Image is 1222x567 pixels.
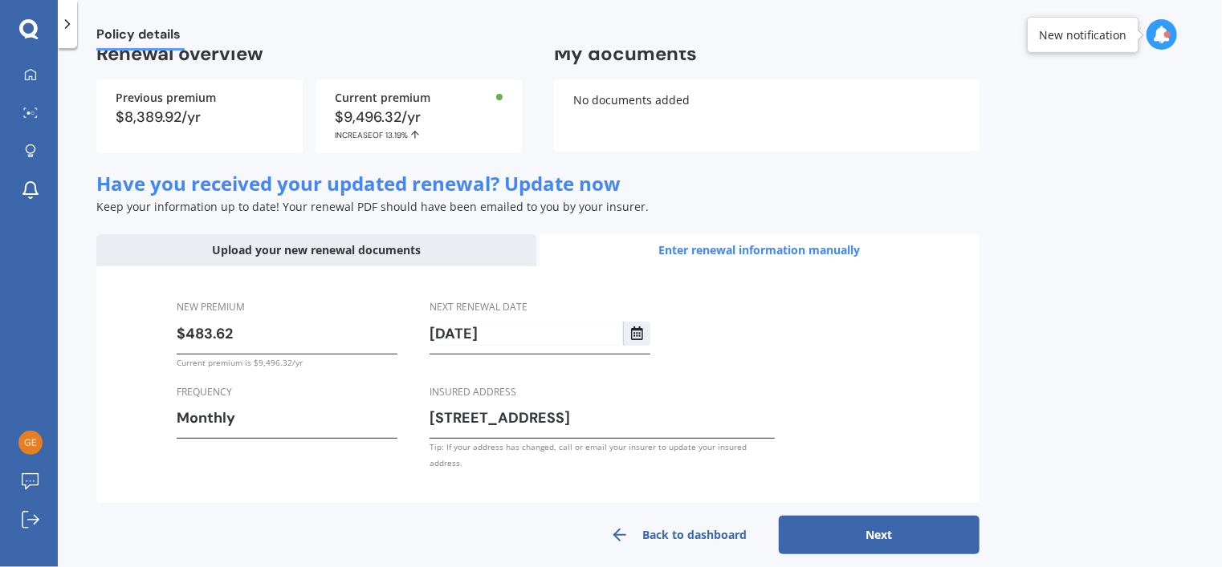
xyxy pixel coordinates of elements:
span: Have you received your updated renewal? Update now [96,170,621,196]
h2: My documents [554,42,697,67]
button: Next [779,516,980,554]
span: Frequency [177,384,232,398]
input: Enter address [430,406,775,430]
span: INCREASE OF [335,130,385,140]
div: Upload your new renewal documents [96,234,536,266]
div: Current premium [335,92,503,103]
div: $8,389.92/yr [116,110,283,124]
div: $9,496.32/yr [335,110,503,140]
div: Tip: If your address has changed, call or email your insurer to update your insured address. [430,439,775,471]
img: 270da506814846b1ddd51c26f6090766 [18,431,43,455]
span: Insured address [430,384,516,398]
a: Back to dashboard [578,516,779,554]
h2: Renewal overview [96,42,522,67]
div: Enter renewal information manually [540,234,980,266]
button: Select date [623,322,650,346]
div: No documents added [554,79,980,152]
span: Policy details [96,26,185,48]
div: New notification [1039,26,1126,43]
span: Keep your information up to date! Your renewal PDF should have been emailed to you by your insurer. [96,199,649,214]
span: Next renewal date [430,300,527,314]
div: Current premium is $9,496.32/yr [177,354,397,371]
div: Monthly [177,406,377,430]
div: Previous premium [116,92,283,103]
span: 13.19% [385,130,408,140]
input: Enter amount [177,322,397,346]
span: New premium [177,300,245,314]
